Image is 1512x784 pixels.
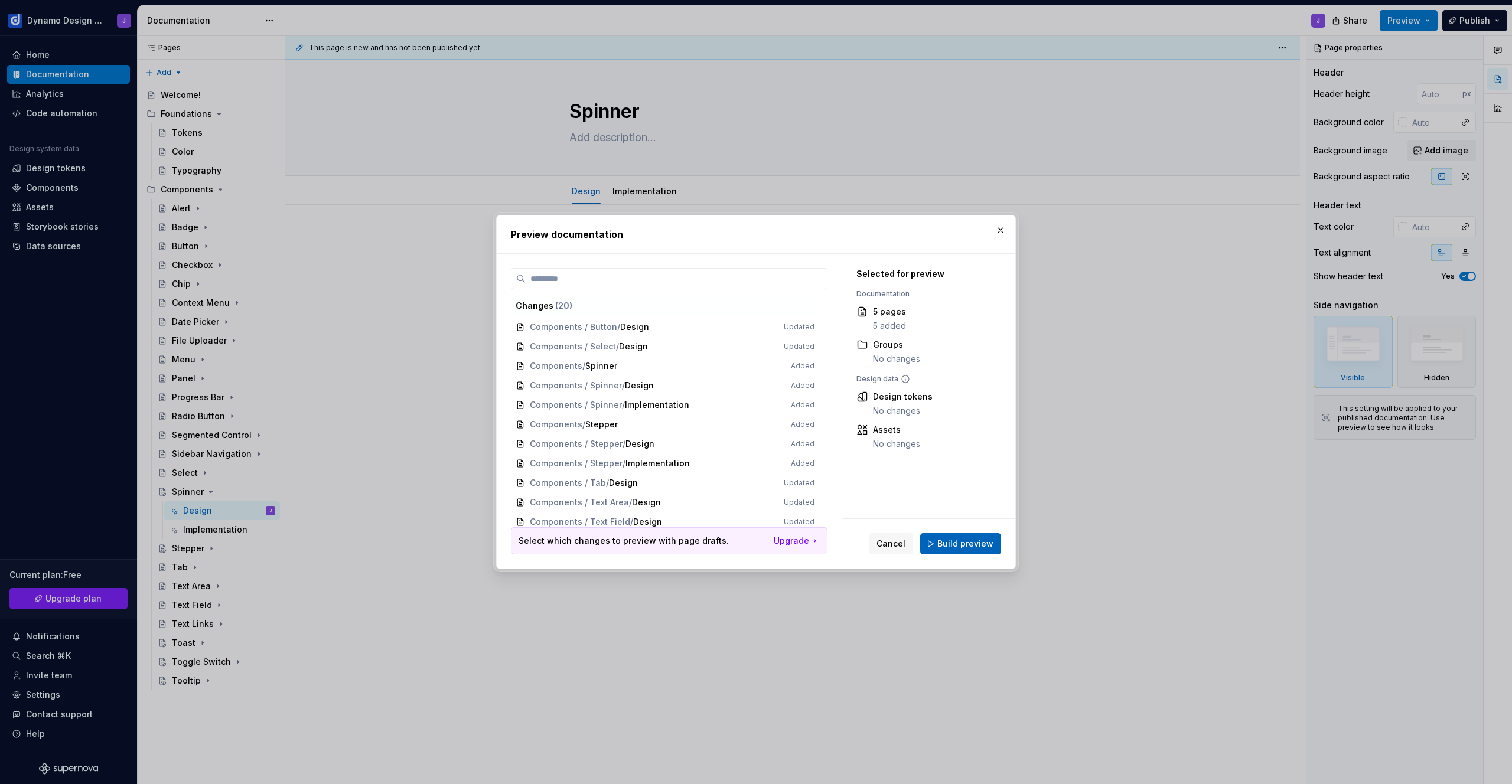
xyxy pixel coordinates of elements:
[873,391,933,403] div: Design tokens
[937,538,993,550] span: Build preview
[873,438,920,450] div: No changes
[519,535,729,547] p: Select which changes to preview with page drafts.
[873,320,906,332] div: 5 added
[873,353,920,365] div: No changes
[876,538,905,550] span: Cancel
[511,227,1001,241] h2: Preview documentation
[856,289,988,299] div: Documentation
[920,533,1001,554] button: Build preview
[856,374,988,384] div: Design data
[873,424,920,436] div: Assets
[774,535,820,547] a: Upgrade
[873,405,933,417] div: No changes
[873,339,920,351] div: Groups
[856,268,988,280] div: Selected for preview
[516,300,814,312] div: Changes
[873,306,906,318] div: 5 pages
[555,300,572,311] span: ( 20 )
[869,533,913,554] button: Cancel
